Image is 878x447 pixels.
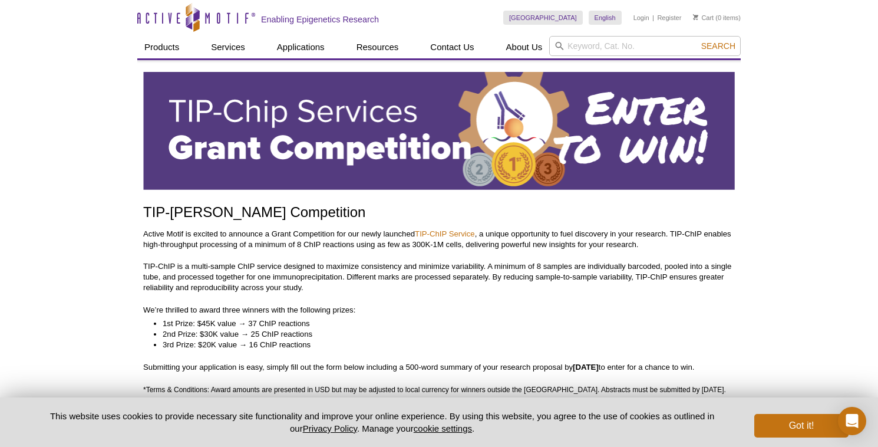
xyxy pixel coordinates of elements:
a: [GEOGRAPHIC_DATA] [503,11,583,25]
input: Keyword, Cat. No. [549,36,741,56]
li: 2nd Prize: $30K value → 25 ChIP reactions [163,329,723,340]
li: 3rd Prize: $20K value → 16 ChIP reactions [163,340,723,350]
a: Resources [349,36,406,58]
a: Privacy Policy [303,423,357,433]
a: Products [137,36,186,58]
button: Search [698,41,739,51]
li: (0 items) [693,11,741,25]
h2: Enabling Epigenetics Research [261,14,379,25]
li: | [652,11,654,25]
div: Open Intercom Messenger [838,407,866,435]
a: English [589,11,622,25]
button: cookie settings [414,423,472,433]
p: *Terms & Conditions: Award amounts are presented in USD but may be adjusted to local currency for... [143,384,735,406]
a: Login [633,14,649,22]
img: Active Motif TIP-ChIP Services Grant Competition [143,72,735,190]
strong: [DATE] [573,363,599,372]
a: Services [204,36,252,58]
p: Submitting your application is easy, simply fill out the form below including a 500-word summary ... [143,362,735,373]
p: We’re thrilled to award three winners with the following prizes: [143,305,735,315]
a: Cart [693,14,714,22]
p: Active Motif is excited to announce a Grant Competition for our newly launched , a unique opportu... [143,229,735,250]
h1: TIP-[PERSON_NAME] Competition [143,205,735,222]
li: 1st Prize: $45K value → 37 ChIP reactions [163,318,723,329]
a: Applications [270,36,332,58]
a: TIP-ChIP Service [415,229,475,238]
span: Search [701,41,735,51]
a: Contact Us [423,36,481,58]
p: TIP-ChIP is a multi-sample ChIP service designed to maximize consistency and minimize variability... [143,261,735,293]
p: This website uses cookies to provide necessary site functionality and improve your online experie... [29,410,735,435]
a: About Us [499,36,550,58]
button: Got it! [754,414,849,438]
a: Register [657,14,681,22]
img: Your Cart [693,14,698,20]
